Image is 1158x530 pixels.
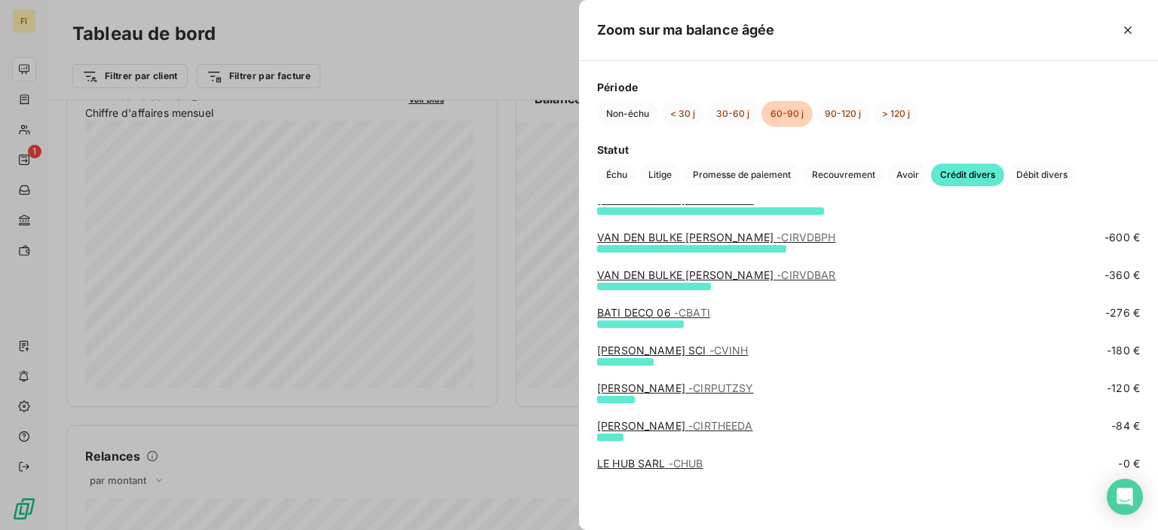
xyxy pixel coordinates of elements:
[597,457,703,470] a: LE HUB SARL
[661,101,704,127] button: < 30 j
[597,231,836,244] a: VAN DEN BULKE [PERSON_NAME]
[1105,305,1140,320] span: -276 €
[931,164,1004,186] button: Crédit divers
[688,381,754,394] span: - CIRPUTZSY
[597,164,636,186] button: Échu
[777,268,835,281] span: - CIRVDBAR
[777,231,835,244] span: - CIRVDBPH
[688,419,753,432] span: - CIRTHEEDA
[887,164,928,186] button: Avoir
[597,306,710,319] a: BATI DECO 06
[597,381,754,394] a: [PERSON_NAME]
[1104,268,1140,283] span: -360 €
[803,164,884,186] button: Recouvrement
[1118,456,1140,471] span: -0 €
[684,164,800,186] button: Promesse de paiement
[597,268,836,281] a: VAN DEN BULKE [PERSON_NAME]
[597,419,753,432] a: [PERSON_NAME]
[1111,418,1140,433] span: -84 €
[709,344,749,357] span: - CVINH
[1107,479,1143,515] div: Open Intercom Messenger
[669,457,703,470] span: - CHUB
[1107,343,1140,358] span: -180 €
[674,306,710,319] span: - CBATI
[761,101,813,127] button: 60-90 j
[1007,164,1077,186] button: Débit divers
[639,164,681,186] button: Litige
[597,344,749,357] a: [PERSON_NAME] SCI
[597,101,658,127] button: Non-échu
[873,101,919,127] button: > 120 j
[597,79,1140,95] span: Période
[707,101,758,127] button: 30-60 j
[816,101,870,127] button: 90-120 j
[597,142,1140,158] span: Statut
[1107,381,1140,396] span: -120 €
[1104,230,1140,245] span: -600 €
[597,20,775,41] h5: Zoom sur ma balance âgée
